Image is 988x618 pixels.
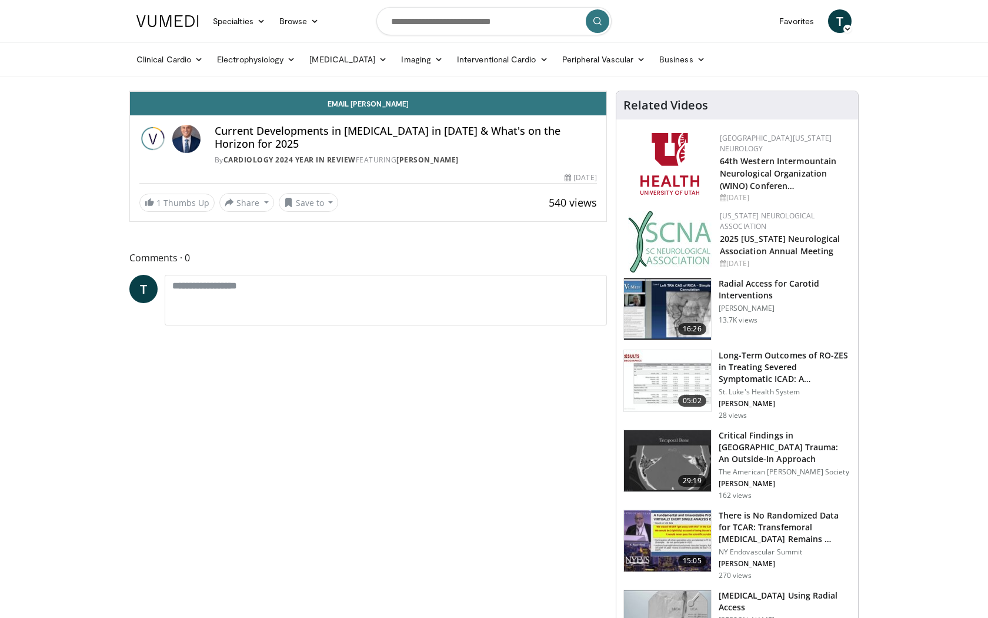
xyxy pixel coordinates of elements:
[624,510,711,572] img: 9c9270b3-6b5c-451a-83cd-82a33d3da83f.150x105_q85_crop-smart_upscale.jpg
[623,98,708,112] h4: Related Videos
[678,555,706,567] span: 15:05
[394,48,450,71] a: Imaging
[720,211,815,231] a: [US_STATE] Neurological Association
[130,92,606,115] a: Email [PERSON_NAME]
[719,467,851,477] p: The American [PERSON_NAME] Society
[623,510,851,580] a: 15:05 There is No Randomized Data for TCAR: Transfemoral [MEDICAL_DATA] Remains … NY Endovascular...
[719,479,851,489] p: [PERSON_NAME]
[302,48,394,71] a: [MEDICAL_DATA]
[719,590,851,613] h3: [MEDICAL_DATA] Using Radial Access
[624,430,711,491] img: 8d8e3180-86ba-4d19-9168-3f59fd7b70ab.150x105_q85_crop-smart_upscale.jpg
[719,399,851,408] p: [PERSON_NAME]
[376,7,612,35] input: Search topics, interventions
[139,125,168,153] img: Cardiology 2024 Year in Review
[624,278,711,340] img: RcxVNUapo-mhKxBX4xMDoxOjA4MTsiGN_2.150x105_q85_crop-smart_upscale.jpg
[719,315,757,325] p: 13.7K views
[772,9,821,33] a: Favorites
[210,48,302,71] a: Electrophysiology
[678,323,706,335] span: 16:26
[219,193,274,212] button: Share
[719,559,851,569] p: [PERSON_NAME]
[215,155,597,165] div: By FEATURING
[139,194,215,212] a: 1 Thumbs Up
[223,155,356,165] a: Cardiology 2024 Year in Review
[719,304,851,313] p: [PERSON_NAME]
[206,9,272,33] a: Specialties
[719,430,851,465] h3: Critical Findings in [GEOGRAPHIC_DATA] Trauma: An Outside-In Approach
[719,387,851,397] p: St. Luke's Health System
[719,491,752,500] p: 162 views
[272,9,326,33] a: Browse
[396,155,459,165] a: [PERSON_NAME]
[129,48,210,71] a: Clinical Cardio
[279,193,339,212] button: Save to
[719,510,851,545] h3: There is No Randomized Data for TCAR: Transfemoral [MEDICAL_DATA] Remains …
[720,192,849,203] div: [DATE]
[720,233,840,257] a: 2025 [US_STATE] Neurological Association Annual Meeting
[828,9,852,33] a: T
[678,475,706,487] span: 29:19
[720,155,837,191] a: 64th Western Intermountain Neurological Organization (WINO) Conferen…
[652,48,712,71] a: Business
[640,133,699,195] img: f6362829-b0a3-407d-a044-59546adfd345.png.150x105_q85_autocrop_double_scale_upscale_version-0.2.png
[719,278,851,301] h3: Radial Access for Carotid Interventions
[555,48,652,71] a: Peripheral Vascular
[720,258,849,269] div: [DATE]
[624,350,711,411] img: 627c2dd7-b815-408c-84d8-5c8a7424924c.150x105_q85_crop-smart_upscale.jpg
[136,15,199,27] img: VuMedi Logo
[678,395,706,407] span: 05:02
[719,350,851,385] h3: Long-Term Outcomes of RO-ZES in Treating Severed Symptomatic ICAD: A…
[623,430,851,500] a: 29:19 Critical Findings in [GEOGRAPHIC_DATA] Trauma: An Outside-In Approach The American [PERSON_...
[628,211,712,273] img: b123db18-9392-45ae-ad1d-42c3758a27aa.jpg.150x105_q85_autocrop_double_scale_upscale_version-0.2.jpg
[156,197,161,208] span: 1
[623,278,851,340] a: 16:26 Radial Access for Carotid Interventions [PERSON_NAME] 13.7K views
[172,125,201,153] img: Avatar
[215,125,597,150] h4: Current Developments in [MEDICAL_DATA] in [DATE] & What's on the Horizon for 2025
[450,48,555,71] a: Interventional Cardio
[623,350,851,420] a: 05:02 Long-Term Outcomes of RO-ZES in Treating Severed Symptomatic ICAD: A… St. Luke's Health Sys...
[719,411,747,420] p: 28 views
[129,250,607,265] span: Comments 0
[719,571,752,580] p: 270 views
[719,547,851,557] p: NY Endovascular Summit
[565,172,596,183] div: [DATE]
[130,91,606,92] video-js: Video Player
[720,133,832,154] a: [GEOGRAPHIC_DATA][US_STATE] Neurology
[549,195,597,210] span: 540 views
[129,275,158,303] a: T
